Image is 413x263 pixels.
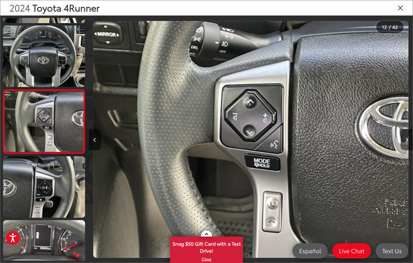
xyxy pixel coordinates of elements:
[336,247,367,254] span: Live Chat
[401,129,413,150] button: Next image
[376,243,408,258] a: Text Us
[292,243,328,258] a: Español
[89,129,101,150] button: Previous image
[398,4,404,12] i: Close gallery
[2,156,86,218] img: 2024 Toyota 4Runner SR5
[4,92,84,152] img: 2024 Toyota 4Runner SR5
[392,23,398,30] span: 42
[171,237,242,256] span: Snag $50 Gift Card with a Test Drive!
[388,25,391,29] span: /
[296,247,324,254] span: Español
[93,21,408,258] img: 2024 Toyota 4Runner SR5
[89,21,413,258] div: 2024 Toyota 4Runner SR5 11
[379,247,405,254] span: Text Us
[32,1,100,14] span: Toyota 4Runner
[382,23,387,30] span: 12
[9,1,30,14] span: 2024
[332,243,371,258] a: Live Chat
[2,25,86,88] img: 2024 Toyota 4Runner SR5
